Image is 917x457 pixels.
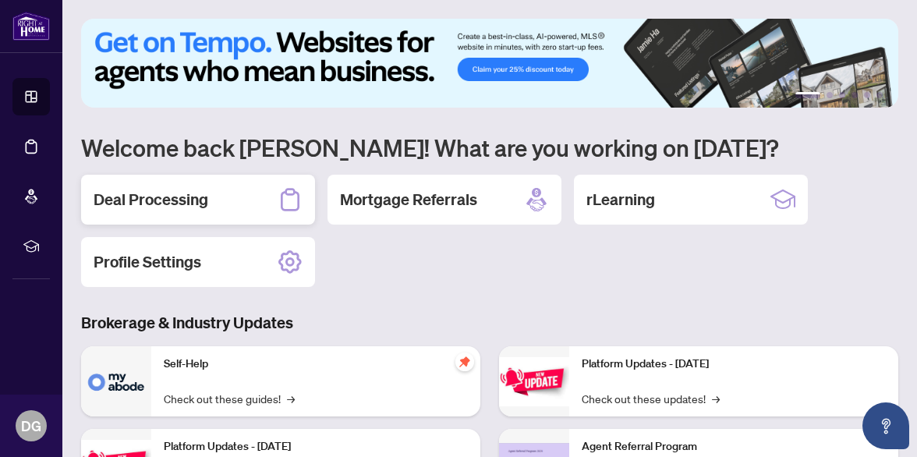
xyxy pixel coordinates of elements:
[862,402,909,449] button: Open asap
[582,356,886,373] p: Platform Updates - [DATE]
[499,357,569,406] img: Platform Updates - June 23, 2025
[164,390,295,407] a: Check out these guides!→
[795,92,820,98] button: 1
[94,189,208,211] h2: Deal Processing
[839,92,845,98] button: 3
[81,133,898,162] h1: Welcome back [PERSON_NAME]! What are you working on [DATE]?
[864,92,870,98] button: 5
[582,390,720,407] a: Check out these updates!→
[81,19,898,108] img: Slide 0
[876,92,883,98] button: 6
[81,312,898,334] h3: Brokerage & Industry Updates
[582,438,886,455] p: Agent Referral Program
[94,251,201,273] h2: Profile Settings
[287,390,295,407] span: →
[164,356,468,373] p: Self-Help
[712,390,720,407] span: →
[12,12,50,41] img: logo
[586,189,655,211] h2: rLearning
[827,92,833,98] button: 2
[340,189,477,211] h2: Mortgage Referrals
[164,438,468,455] p: Platform Updates - [DATE]
[851,92,858,98] button: 4
[81,346,151,416] img: Self-Help
[455,352,474,371] span: pushpin
[21,415,41,437] span: DG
